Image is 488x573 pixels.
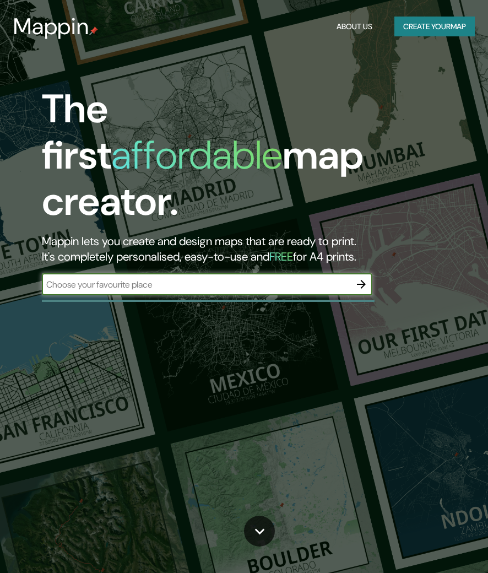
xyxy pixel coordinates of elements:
h2: Mappin lets you create and design maps that are ready to print. It's completely personalised, eas... [42,234,432,264]
img: mappin-pin [89,26,98,35]
iframe: Help widget launcher [390,530,476,561]
button: About Us [332,17,377,37]
h1: The first map creator. [42,86,432,234]
h5: FREE [269,249,293,264]
input: Choose your favourite place [42,278,350,291]
h1: affordable [111,129,283,181]
button: Create yourmap [394,17,475,37]
h3: Mappin [13,13,89,40]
